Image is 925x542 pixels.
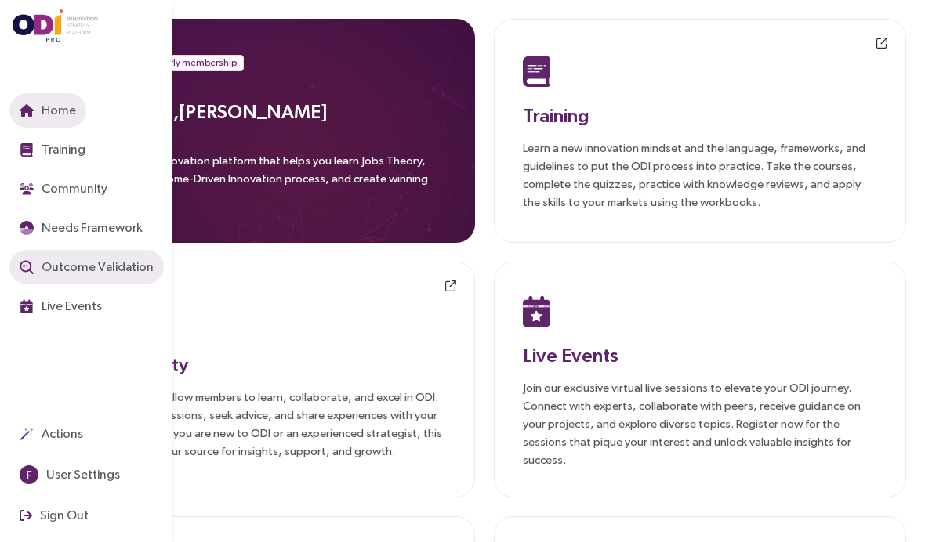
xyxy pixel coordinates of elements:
[9,172,118,206] button: Community
[20,221,34,235] img: JTBD Needs Framework
[523,139,877,211] p: Learn a new innovation mindset and the language, frameworks, and guidelines to put the ODI proces...
[92,388,446,460] p: Connect with fellow members to learn, collaborate, and excel in ODI. Engage in discussions, seek ...
[20,299,34,313] img: Live Events
[38,100,76,120] span: Home
[43,464,120,484] span: User Settings
[9,250,164,284] button: Outcome Validation
[38,257,154,276] span: Outcome Validation
[9,498,99,533] button: Sign Out
[20,260,34,274] img: Outcome Validation
[523,341,877,369] h3: Live Events
[9,289,112,323] button: Live Events
[9,93,86,128] button: Home
[38,424,83,443] span: Actions
[91,151,447,215] p: ODIpro is an innovation platform that helps you learn Jobs Theory, apply the Outcome-Driven Innov...
[38,139,85,159] span: Training
[92,350,446,378] h3: Community
[27,465,32,484] span: F
[9,417,93,451] button: Actions
[20,427,34,441] img: Actions
[37,505,89,525] span: Sign Out
[38,179,107,198] span: Community
[20,143,34,157] img: Training
[38,296,102,316] span: Live Events
[20,182,34,196] img: Community
[13,9,99,42] img: ODIpro
[9,457,130,492] button: FUser Settings
[523,378,877,468] p: Join our exclusive virtual live sessions to elevate your ODI journey. Connect with experts, colla...
[523,101,877,129] h3: Training
[523,295,550,327] img: Live Events
[154,55,237,70] span: Yearly membership
[523,56,550,87] img: Training
[38,218,143,237] span: Needs Framework
[9,211,153,245] button: Needs Framework
[9,132,96,167] button: Training
[91,97,447,125] h3: Welcome, [PERSON_NAME]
